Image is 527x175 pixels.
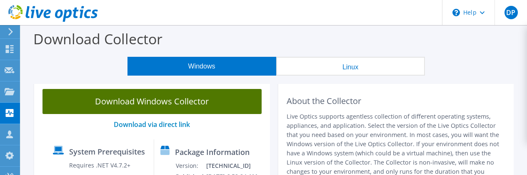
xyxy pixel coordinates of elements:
[505,6,518,19] span: DP
[276,57,425,76] button: Linux
[69,161,130,170] label: Requires .NET V4.7.2+
[42,89,262,114] a: Download Windows Collector
[127,57,276,76] button: Windows
[33,29,162,48] label: Download Collector
[206,160,266,171] td: [TECHNICAL_ID]
[452,9,460,16] svg: \n
[175,148,250,156] label: Package Information
[175,160,206,171] td: Version:
[114,120,190,129] a: Download via direct link
[69,147,145,156] label: System Prerequisites
[287,96,506,106] h2: About the Collector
